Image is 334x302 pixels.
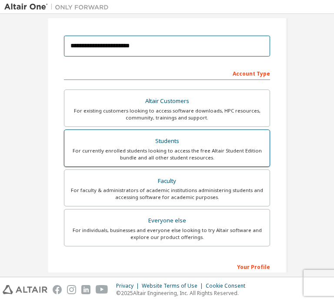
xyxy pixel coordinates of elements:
[70,95,264,107] div: Altair Customers
[3,285,47,294] img: altair_logo.svg
[70,147,264,161] div: For currently enrolled students looking to access the free Altair Student Edition bundle and all ...
[70,227,264,241] div: For individuals, businesses and everyone else looking to try Altair software and explore our prod...
[64,259,270,273] div: Your Profile
[70,187,264,201] div: For faculty & administrators of academic institutions administering students and accessing softwa...
[4,3,113,11] img: Altair One
[96,285,108,294] img: youtube.svg
[116,289,250,297] p: © 2025 Altair Engineering, Inc. All Rights Reserved.
[206,282,250,289] div: Cookie Consent
[142,282,206,289] div: Website Terms of Use
[81,285,90,294] img: linkedin.svg
[70,175,264,187] div: Faculty
[70,107,264,121] div: For existing customers looking to access software downloads, HPC resources, community, trainings ...
[53,285,62,294] img: facebook.svg
[70,135,264,147] div: Students
[64,66,270,80] div: Account Type
[67,285,76,294] img: instagram.svg
[116,282,142,289] div: Privacy
[70,215,264,227] div: Everyone else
